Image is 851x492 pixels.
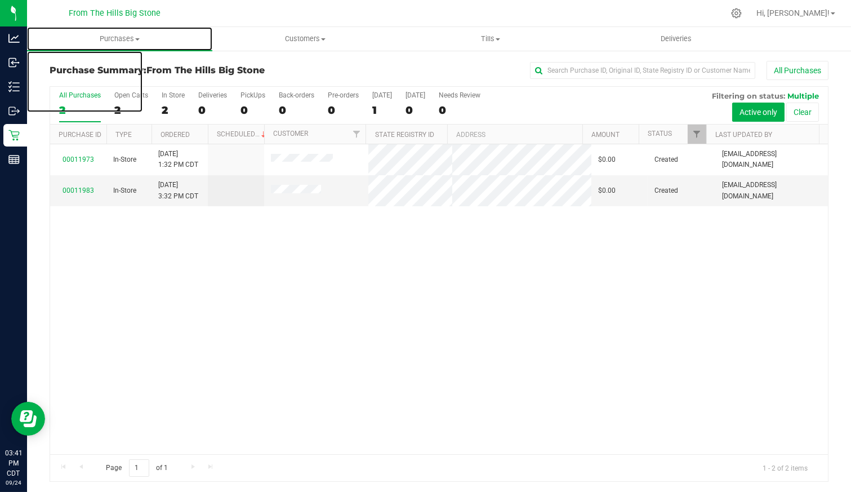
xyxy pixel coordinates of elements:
div: 0 [240,104,265,117]
div: 1 [372,104,392,117]
a: Purchase ID [59,131,101,139]
input: 1 [129,459,149,477]
input: Search Purchase ID, Original ID, State Registry ID or Customer Name... [530,62,755,79]
a: Status [648,130,672,138]
div: Manage settings [729,8,743,19]
span: Purchases [27,34,212,44]
span: From The Hills Big Stone [69,8,161,18]
inline-svg: Reports [8,154,20,165]
a: 00011983 [63,187,94,194]
inline-svg: Retail [8,130,20,141]
inline-svg: Inventory [8,81,20,92]
a: Customers [212,27,398,51]
span: [DATE] 3:32 PM CDT [158,180,198,201]
span: In-Store [113,185,136,196]
iframe: Resource center [11,402,45,436]
a: Ordered [161,131,190,139]
a: Customer [273,130,308,138]
div: 0 [406,104,425,117]
div: Needs Review [439,91,480,99]
inline-svg: Outbound [8,105,20,117]
div: 0 [198,104,227,117]
span: Customers [213,34,397,44]
button: Active only [732,103,785,122]
div: 0 [279,104,314,117]
div: PickUps [240,91,265,99]
a: 00011973 [63,156,94,163]
a: Purchases [27,27,212,51]
div: In Store [162,91,185,99]
span: [EMAIL_ADDRESS][DOMAIN_NAME] [722,149,821,170]
div: 2 [114,104,148,117]
span: Multiple [787,91,819,100]
div: [DATE] [406,91,425,99]
span: In-Store [113,154,136,165]
span: Created [654,154,678,165]
th: Address [447,125,582,144]
a: Amount [591,131,620,139]
a: Last Updated By [715,131,772,139]
a: Tills [398,27,583,51]
div: [DATE] [372,91,392,99]
div: 2 [162,104,185,117]
div: 2 [59,104,101,117]
a: Deliveries [583,27,769,51]
a: Scheduled [217,130,268,138]
div: Pre-orders [328,91,359,99]
span: Hi, [PERSON_NAME]! [756,8,830,17]
div: All Purchases [59,91,101,99]
a: Filter [347,125,366,144]
a: State Registry ID [375,131,434,139]
span: Created [654,185,678,196]
span: Page of 1 [96,459,177,477]
span: [DATE] 1:32 PM CDT [158,149,198,170]
span: $0.00 [598,154,616,165]
div: Open Carts [114,91,148,99]
p: 03:41 PM CDT [5,448,22,478]
div: Back-orders [279,91,314,99]
span: Filtering on status: [712,91,785,100]
span: Deliveries [645,34,707,44]
span: From The Hills Big Stone [146,65,265,76]
inline-svg: Analytics [8,33,20,44]
div: 0 [328,104,359,117]
div: 0 [439,104,480,117]
span: 1 - 2 of 2 items [754,459,817,476]
inline-svg: Inbound [8,57,20,68]
span: Tills [398,34,582,44]
span: [EMAIL_ADDRESS][DOMAIN_NAME] [722,180,821,201]
h3: Purchase Summary: [50,65,309,76]
button: Clear [786,103,819,122]
span: $0.00 [598,185,616,196]
button: All Purchases [767,61,828,80]
a: Filter [688,125,706,144]
a: Type [115,131,132,139]
p: 09/24 [5,478,22,487]
div: Deliveries [198,91,227,99]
